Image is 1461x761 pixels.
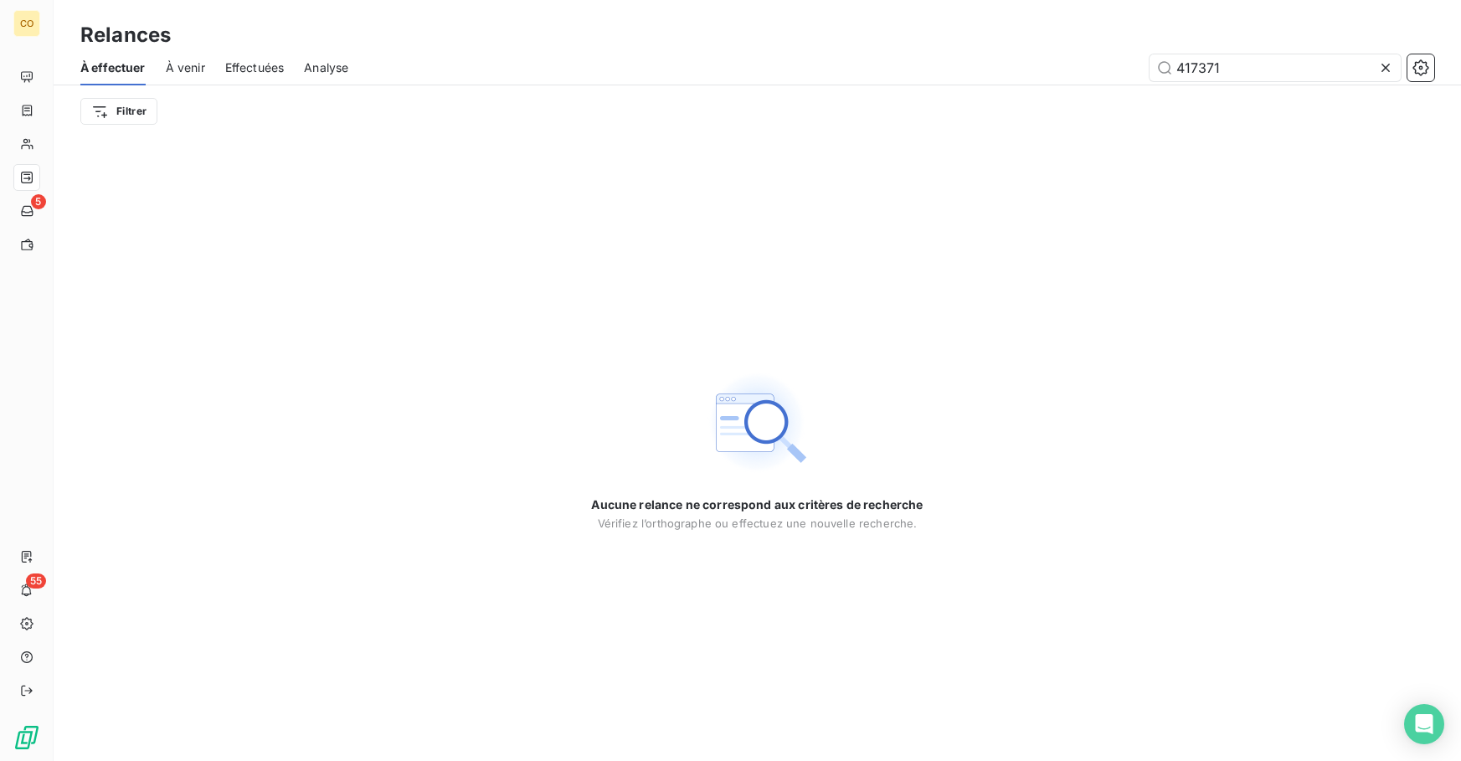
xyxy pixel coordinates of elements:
[31,194,46,209] span: 5
[703,369,810,476] img: Empty state
[80,98,157,125] button: Filtrer
[166,59,205,76] span: À venir
[80,20,171,50] h3: Relances
[225,59,285,76] span: Effectuées
[1404,704,1444,744] div: Open Intercom Messenger
[26,573,46,589] span: 55
[80,59,146,76] span: À effectuer
[1150,54,1401,81] input: Rechercher
[13,10,40,37] div: CO
[598,517,918,530] span: Vérifiez l’orthographe ou effectuez une nouvelle recherche.
[13,724,40,751] img: Logo LeanPay
[304,59,348,76] span: Analyse
[591,496,923,513] span: Aucune relance ne correspond aux critères de recherche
